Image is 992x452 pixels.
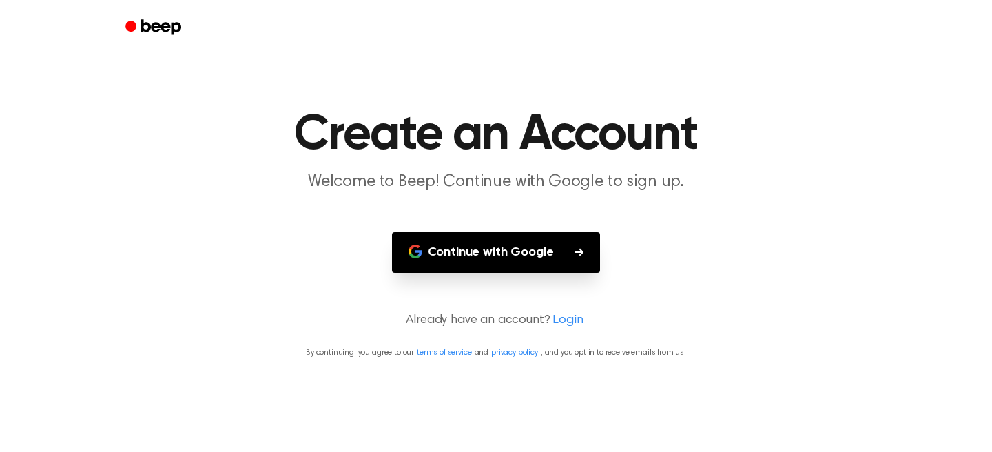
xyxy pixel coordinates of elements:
[231,171,761,194] p: Welcome to Beep! Continue with Google to sign up.
[392,232,601,273] button: Continue with Google
[417,349,471,357] a: terms of service
[552,311,583,330] a: Login
[116,14,194,41] a: Beep
[143,110,849,160] h1: Create an Account
[491,349,538,357] a: privacy policy
[17,311,975,330] p: Already have an account?
[17,347,975,359] p: By continuing, you agree to our and , and you opt in to receive emails from us.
